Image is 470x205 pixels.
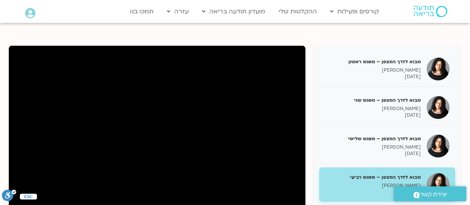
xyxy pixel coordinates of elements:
span: יצירת קשר [420,189,447,200]
img: מבוא לדרך המצפן – מפגש ראשון [427,58,449,80]
a: יצירת קשר [394,186,466,201]
a: ההקלטות שלי [275,4,321,19]
p: [PERSON_NAME] [325,67,421,74]
img: תודעה בריאה [414,6,447,17]
a: קורסים ופעילות [326,4,383,19]
h5: מבוא לדרך המצפן – מפגש שלישי [325,135,421,142]
p: [PERSON_NAME] [325,144,421,151]
p: [PERSON_NAME] [325,106,421,112]
a: עזרה [163,4,192,19]
a: תמכו בנו [126,4,157,19]
p: [DATE] [325,74,421,80]
h5: מבוא לדרך המצפן – מפגש ראשון [325,58,421,65]
img: מבוא לדרך המצפן – מפגש שני [427,96,449,119]
img: מבוא לדרך המצפן – מפגש רביעי [427,173,449,196]
h5: מבוא לדרך המצפן – מפגש רביעי [325,174,421,181]
img: מבוא לדרך המצפן – מפגש שלישי [427,135,449,157]
p: [PERSON_NAME] [325,183,421,189]
a: מועדון תודעה בריאה [198,4,269,19]
h5: מבוא לדרך המצפן – מפגש שני [325,97,421,104]
p: [DATE] [325,189,421,195]
button: סרגל נגישות [2,189,16,204]
p: [DATE] [325,151,421,157]
p: [DATE] [325,112,421,119]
